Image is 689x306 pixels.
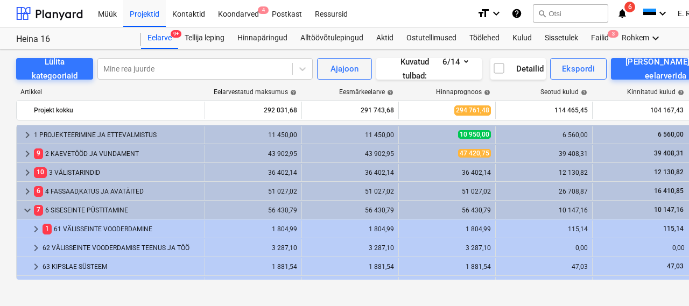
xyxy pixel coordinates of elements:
span: 39 408,31 [653,150,685,157]
span: help [676,89,684,96]
span: keyboard_arrow_right [21,185,34,198]
i: keyboard_arrow_down [656,7,669,20]
button: Ekspordi [550,58,607,80]
div: Sissetulek [538,27,585,49]
div: 10 147,16 [500,207,588,214]
span: 10 147,16 [653,206,685,214]
span: 9+ [171,30,181,38]
div: 56 430,79 [403,207,491,214]
div: Failid [585,27,615,49]
span: 16 410,85 [653,187,685,195]
div: Heina 16 [16,34,128,45]
div: Artikkel [16,88,205,96]
button: Kuvatud tulbad:6/14 [376,58,481,80]
a: Ostutellimused [400,27,463,49]
div: 56 430,79 [306,207,394,214]
div: 11 450,00 [209,131,297,139]
a: Eelarve9+ [141,27,178,49]
span: 47 420,75 [458,149,491,158]
div: Kinnitatud kulud [627,88,684,96]
span: 6 560,00 [657,131,685,138]
span: 7 [34,205,43,215]
span: help [482,89,490,96]
i: notifications [617,7,628,20]
button: Detailid [490,58,546,80]
i: Abikeskus [511,7,522,20]
span: keyboard_arrow_right [21,129,34,141]
div: Eesmärkeelarve [339,88,393,96]
a: Aktid [370,27,400,49]
span: 1 [43,224,52,234]
div: 1 PROJEKTEERIMINE JA ETTEVALMISTUS [34,126,200,144]
div: 2 KAEVETÖÖD JA VUNDAMENT [34,145,200,162]
button: Lülita kategooriaid [16,58,93,80]
div: 6 560,00 [500,131,588,139]
span: 10 950,00 [458,130,491,139]
div: 62 VÄLISSEINTE VOODERDAMISE TEENUS JA TÖÖ [43,239,200,257]
i: format_size [477,7,490,20]
div: 63 KIPSLAE SÜSTEEM [43,258,200,275]
div: 291 743,68 [306,102,394,119]
span: 3 [608,30,618,38]
div: 3 VÄLISTARINDID [34,164,200,181]
span: 4 [258,6,269,14]
div: 1 804,99 [209,225,297,233]
div: Ajajoon [331,62,358,76]
div: 26 708,87 [500,188,588,195]
div: Eelarve [141,27,178,49]
span: keyboard_arrow_right [30,260,43,273]
div: 36 402,14 [306,169,394,176]
div: 51 027,02 [209,188,297,195]
button: Ajajoon [317,58,372,80]
span: 9 [34,148,43,159]
div: 114 465,45 [500,102,588,119]
div: Lülita kategooriaid [29,55,80,83]
div: Rohkem [615,27,669,49]
span: 10 [34,167,47,177]
div: 4 FASSAAD,KATUS JA AVATÄITED [34,183,200,200]
div: 3 287,10 [403,244,491,252]
button: Otsi [533,4,608,23]
span: 115,14 [662,225,685,232]
div: 39 408,31 [500,150,588,158]
a: Hinnapäringud [231,27,294,49]
span: help [579,89,587,96]
div: 6 SISESEINTE PÜSTITAMINE [34,202,200,219]
div: 56 430,79 [209,207,297,214]
div: 43 902,95 [306,150,394,158]
a: Alltöövõtulepingud [294,27,370,49]
div: 292 031,68 [209,102,297,119]
a: Tellija leping [178,27,231,49]
a: Kulud [506,27,538,49]
div: Eelarvestatud maksumus [214,88,297,96]
i: keyboard_arrow_down [490,7,503,20]
div: Töölehed [463,27,506,49]
div: Hinnaprognoos [436,88,490,96]
div: 1 804,99 [403,225,491,233]
i: keyboard_arrow_down [649,32,662,45]
div: 11 450,00 [306,131,394,139]
div: 1 804,99 [306,225,394,233]
span: search [538,9,546,18]
span: 104 167,43 [649,105,685,115]
span: help [385,89,393,96]
div: 1 881,54 [403,263,491,271]
div: 3 287,10 [209,244,297,252]
iframe: Chat Widget [635,254,689,306]
div: 12 130,82 [500,169,588,176]
div: 3 287,10 [306,244,394,252]
span: help [288,89,297,96]
div: 51 027,02 [306,188,394,195]
span: keyboard_arrow_right [30,223,43,236]
div: 43 902,95 [209,150,297,158]
span: keyboard_arrow_right [21,147,34,160]
div: 0,00 [597,244,685,252]
div: Projekt kokku [34,102,200,119]
div: 64 KIPSLAE SÜSTEEMI TEENUS JA TÖÖ [43,277,200,294]
div: 1 881,54 [306,263,394,271]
